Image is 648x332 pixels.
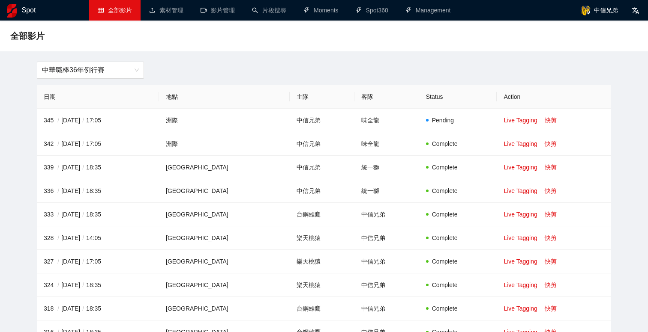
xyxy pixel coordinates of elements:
[432,234,458,241] span: Complete
[80,258,86,265] span: /
[432,258,458,265] span: Complete
[159,179,290,203] td: [GEOGRAPHIC_DATA]
[545,211,557,218] a: 快剪
[303,7,339,14] a: thunderboltMoments
[504,282,537,288] a: Live Tagging
[108,7,132,14] span: 全部影片
[80,211,86,218] span: /
[159,250,290,273] td: [GEOGRAPHIC_DATA]
[55,305,61,312] span: /
[290,273,354,297] td: 樂天桃猿
[159,203,290,226] td: [GEOGRAPHIC_DATA]
[159,297,290,320] td: [GEOGRAPHIC_DATA]
[159,132,290,156] td: 洲際
[354,85,419,109] th: 客隊
[580,5,591,15] img: avatar
[7,4,17,18] img: logo
[290,203,354,226] td: 台鋼雄鷹
[290,85,354,109] th: 主隊
[497,85,611,109] th: Action
[80,140,86,147] span: /
[80,234,86,241] span: /
[80,305,86,312] span: /
[80,117,86,124] span: /
[37,179,159,203] td: 336 [DATE] 18:35
[149,7,183,14] a: upload素材管理
[545,234,557,241] a: 快剪
[504,305,537,312] a: Live Tagging
[37,297,159,320] td: 318 [DATE] 18:35
[504,164,537,171] a: Live Tagging
[201,7,235,14] a: video-camera影片管理
[159,85,290,109] th: 地點
[290,297,354,320] td: 台鋼雄鷹
[545,187,557,194] a: 快剪
[290,156,354,179] td: 中信兄弟
[354,203,419,226] td: 中信兄弟
[290,226,354,250] td: 樂天桃猿
[354,109,419,132] td: 味全龍
[55,140,61,147] span: /
[354,297,419,320] td: 中信兄弟
[504,211,537,218] a: Live Tagging
[37,273,159,297] td: 324 [DATE] 18:35
[432,305,458,312] span: Complete
[37,132,159,156] td: 342 [DATE] 17:05
[159,156,290,179] td: [GEOGRAPHIC_DATA]
[159,109,290,132] td: 洲際
[432,282,458,288] span: Complete
[545,305,557,312] a: 快剪
[354,132,419,156] td: 味全龍
[290,132,354,156] td: 中信兄弟
[432,211,458,218] span: Complete
[55,187,61,194] span: /
[504,234,537,241] a: Live Tagging
[354,250,419,273] td: 中信兄弟
[354,273,419,297] td: 中信兄弟
[55,164,61,171] span: /
[545,117,557,124] a: 快剪
[290,250,354,273] td: 樂天桃猿
[545,258,557,265] a: 快剪
[432,117,454,124] span: Pending
[98,7,104,13] span: table
[42,62,139,78] span: 中華職棒36年例行賽
[356,7,388,14] a: thunderboltSpot360
[545,140,557,147] a: 快剪
[37,109,159,132] td: 345 [DATE] 17:05
[504,140,537,147] a: Live Tagging
[405,7,451,14] a: thunderboltManagement
[80,164,86,171] span: /
[419,85,497,109] th: Status
[504,258,537,265] a: Live Tagging
[354,156,419,179] td: 統一獅
[55,211,61,218] span: /
[37,85,159,109] th: 日期
[37,250,159,273] td: 327 [DATE] 17:05
[354,179,419,203] td: 統一獅
[80,187,86,194] span: /
[10,29,45,43] span: 全部影片
[80,282,86,288] span: /
[37,156,159,179] td: 339 [DATE] 18:35
[504,187,537,194] a: Live Tagging
[55,117,61,124] span: /
[55,234,61,241] span: /
[159,226,290,250] td: [GEOGRAPHIC_DATA]
[159,273,290,297] td: [GEOGRAPHIC_DATA]
[432,187,458,194] span: Complete
[37,226,159,250] td: 328 [DATE] 14:05
[432,140,458,147] span: Complete
[290,179,354,203] td: 中信兄弟
[545,164,557,171] a: 快剪
[37,203,159,226] td: 333 [DATE] 18:35
[290,109,354,132] td: 中信兄弟
[504,117,537,124] a: Live Tagging
[545,282,557,288] a: 快剪
[55,258,61,265] span: /
[55,282,61,288] span: /
[354,226,419,250] td: 中信兄弟
[252,7,286,14] a: search片段搜尋
[432,164,458,171] span: Complete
